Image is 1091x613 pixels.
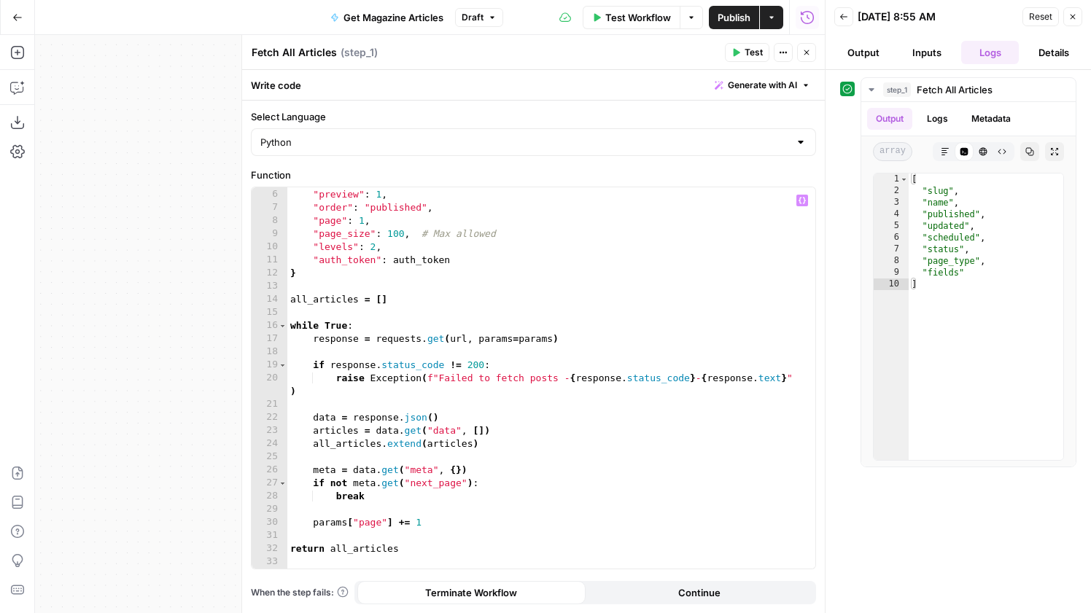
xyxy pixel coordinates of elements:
[874,243,909,255] div: 7
[252,424,287,437] div: 23
[455,8,503,27] button: Draft
[874,267,909,278] div: 9
[252,227,287,241] div: 9
[874,232,909,243] div: 6
[252,477,287,490] div: 27
[918,108,957,130] button: Logs
[462,11,484,24] span: Draft
[252,516,287,529] div: 30
[322,6,452,29] button: Get Magazine Articles
[252,490,287,503] div: 28
[898,41,955,64] button: Inputs
[583,6,680,29] button: Test Workflow
[252,306,287,319] div: 15
[279,477,287,490] span: Toggle code folding, rows 27 through 28
[252,464,287,477] div: 26
[605,10,671,25] span: Test Workflow
[867,108,912,130] button: Output
[874,255,909,267] div: 8
[252,529,287,542] div: 31
[252,214,287,227] div: 8
[252,398,287,411] div: 21
[252,332,287,345] div: 17
[251,109,816,124] label: Select Language
[718,10,750,25] span: Publish
[251,586,349,599] a: When the step fails:
[252,555,287,569] div: 33
[279,319,287,332] span: Toggle code folding, rows 16 through 30
[252,241,287,254] div: 10
[252,267,287,280] div: 12
[963,108,1020,130] button: Metadata
[252,503,287,516] div: 29
[873,142,912,161] span: array
[252,450,287,464] div: 25
[279,359,287,372] span: Toggle code folding, rows 19 through 20
[260,135,789,149] input: Python
[874,197,909,208] div: 3
[874,278,909,290] div: 10
[1029,10,1052,23] span: Reset
[874,208,909,220] div: 4
[252,201,287,214] div: 7
[252,542,287,555] div: 32
[252,319,287,332] div: 16
[874,173,909,185] div: 1
[252,437,287,450] div: 24
[252,372,287,398] div: 20
[252,188,287,201] div: 6
[252,345,287,359] div: 18
[252,411,287,424] div: 22
[834,41,892,64] button: Output
[709,76,816,95] button: Generate with AI
[1022,7,1059,26] button: Reset
[917,82,993,97] span: Fetch All Articles
[251,168,816,182] label: Function
[252,293,287,306] div: 14
[343,10,443,25] span: Get Magazine Articles
[252,45,337,60] textarea: Fetch All Articles
[874,185,909,197] div: 2
[961,41,1019,64] button: Logs
[425,585,517,600] span: Terminate Workflow
[252,254,287,267] div: 11
[745,46,763,59] span: Test
[341,45,378,60] span: ( step_1 )
[900,173,908,185] span: Toggle code folding, rows 1 through 10
[678,585,721,600] span: Continue
[586,581,814,604] button: Continue
[883,82,911,97] span: step_1
[252,359,287,372] div: 19
[874,220,909,232] div: 5
[728,79,797,92] span: Generate with AI
[242,70,825,100] div: Write code
[709,6,759,29] button: Publish
[725,43,769,62] button: Test
[1025,41,1082,64] button: Details
[252,280,287,293] div: 13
